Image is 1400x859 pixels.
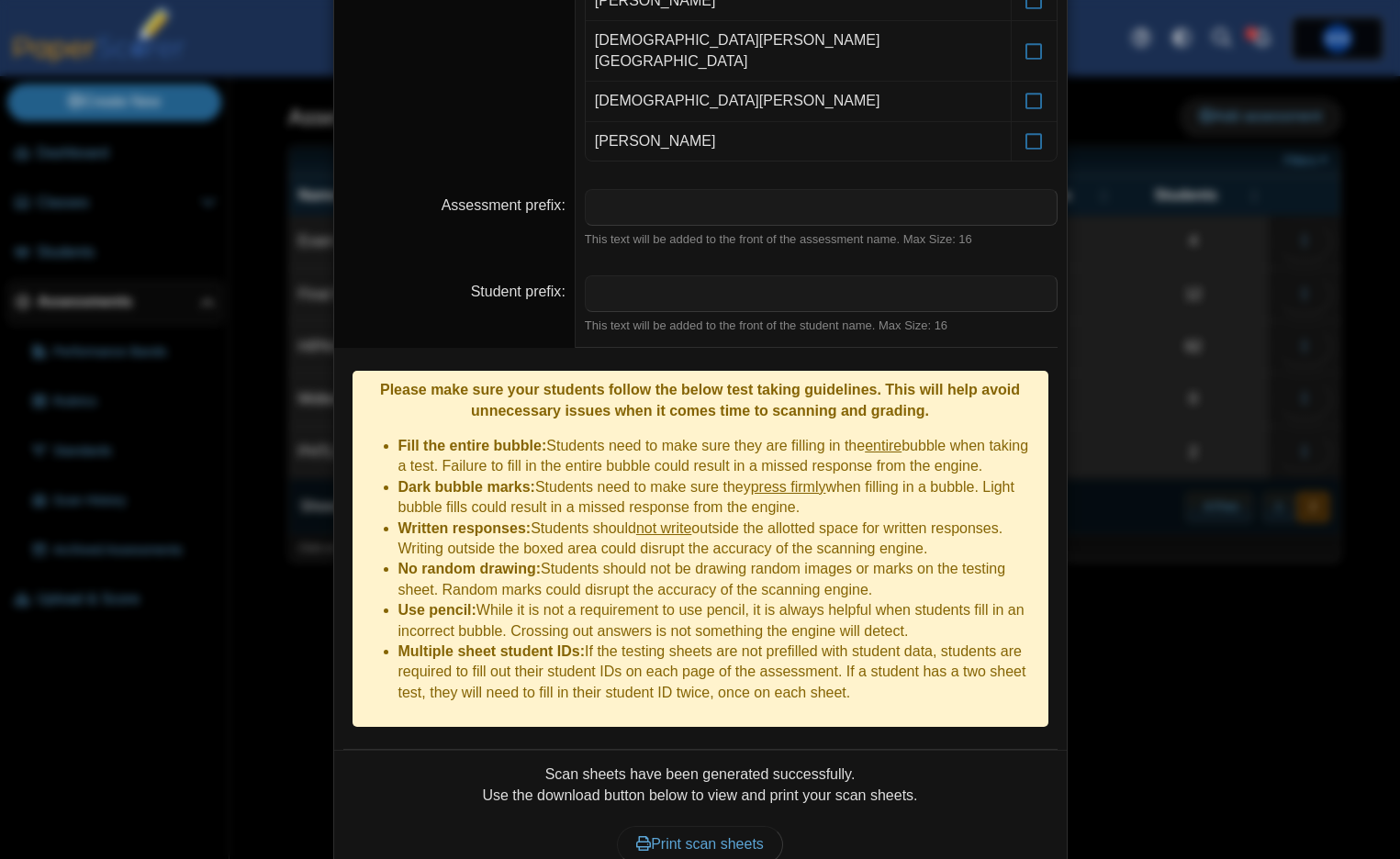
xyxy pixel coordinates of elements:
b: Please make sure your students follow the below test taking guidelines. This will help avoid unne... [380,382,1020,418]
u: press firmly [751,479,826,495]
li: Students need to make sure they are filling in the bubble when taking a test. Failure to fill in ... [398,436,1039,477]
div: This text will be added to the front of the assessment name. Max Size: 16 [585,231,1058,248]
td: [PERSON_NAME] [586,122,1011,161]
label: Assessment prefix [442,197,566,213]
td: [DEMOGRAPHIC_DATA][PERSON_NAME][GEOGRAPHIC_DATA] [586,21,1011,82]
label: Student prefix [471,284,566,299]
li: Students should not be drawing random images or marks on the testing sheet. Random marks could di... [398,559,1039,600]
span: Print scan sheets [636,836,764,852]
b: Use pencil: [398,602,476,618]
div: This text will be added to the front of the student name. Max Size: 16 [585,318,1058,334]
u: entire [865,438,902,453]
b: Multiple sheet student IDs: [398,643,586,659]
td: [DEMOGRAPHIC_DATA][PERSON_NAME] [586,82,1011,121]
b: Fill the entire bubble: [398,438,547,453]
u: not write [636,520,691,536]
li: While it is not a requirement to use pencil, it is always helpful when students fill in an incorr... [398,600,1039,641]
li: If the testing sheets are not prefilled with student data, students are required to fill out thei... [398,641,1039,703]
b: No random drawing: [398,561,542,576]
li: Students need to make sure they when filling in a bubble. Light bubble fills could result in a mi... [398,477,1039,519]
li: Students should outside the allotted space for written responses. Writing outside the boxed area ... [398,519,1039,560]
b: Dark bubble marks: [398,479,535,495]
b: Written responses: [398,520,532,536]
